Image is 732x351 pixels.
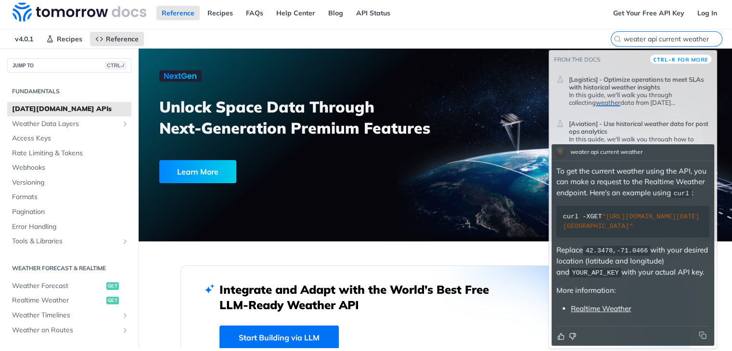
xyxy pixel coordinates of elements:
a: Start Building via LLM [219,326,339,350]
div: [Aviation] - Use historical weather data for post ops analytics [569,135,709,150]
div: weater api current weather [568,145,645,160]
span: From the docs [554,56,600,63]
p: Replace with your desired location (latitude and longitude) and with your actual API key. [556,245,709,278]
span: Recipes [57,35,82,43]
span: Realtime Weather [12,296,104,305]
span: for more [678,56,708,63]
h3: Unlock Space Data Through Next-Generation Premium Features [159,96,446,138]
button: Thumbs down [568,331,577,341]
span: get [106,282,119,290]
span: v4.0.1 [10,32,39,46]
kbd: CTRL-K [653,55,675,64]
a: Tools & LibrariesShow subpages for Tools & Libraries [7,234,131,249]
a: Access Keys [7,131,131,146]
span: weather [596,99,620,106]
a: Rate Limiting & Tokens [7,146,131,161]
img: Tomorrow.io Weather API Docs [13,2,146,22]
img: NextGen [159,70,202,82]
button: Show subpages for Weather on Routes [121,326,129,334]
span: 42.3478,-71.0466 [585,247,648,254]
svg: Search [614,35,621,43]
a: Log In [692,6,722,20]
a: Reference [90,32,144,46]
button: Show subpages for Tools & Libraries [121,238,129,245]
span: Rate Limiting & Tokens [12,149,129,158]
h2: Integrate and Adapt with the World’s Best Free LLM-Ready Weather API [219,282,503,313]
div: Learn More [159,160,236,183]
a: Webhooks [7,161,131,175]
span: Error Handling [12,222,129,232]
a: Formats [7,190,131,204]
header: [Aviation] - Use historical weather data for post ops analytics [569,116,709,135]
span: Weather on Routes [12,326,119,335]
span: [Aviation] - Use historical weather data for post ops analytics [569,120,709,135]
span: Webhooks [12,163,129,173]
a: Weather TimelinesShow subpages for Weather Timelines [7,308,131,323]
a: Pagination [7,205,131,219]
p: In this guide, we'll walk you through how to collect data from [DATE][DOMAIN_NAME] historical and... [569,135,709,150]
a: [Logistics] - Optimize operations to meet SLAs with historical weather insightsIn this guide, we'... [552,67,714,111]
span: get [106,297,119,304]
a: Recipes [202,6,238,20]
a: Realtime Weatherget [7,293,131,308]
span: Access Keys [12,134,129,143]
span: Formats [12,192,129,202]
span: [DATE][DOMAIN_NAME] APIs [12,104,129,114]
a: Weather on RoutesShow subpages for Weather on Routes [7,323,131,338]
p: In this guide, we'll walk you through collecting data from [DATE][DOMAIN_NAME] historical and bri... [569,91,709,106]
a: Weather Forecastget [7,279,131,293]
button: JUMP TOCTRL-/ [7,58,131,73]
span: "[URL][DOMAIN_NAME][DATE][GEOGRAPHIC_DATA]" [563,213,700,230]
span: curl [563,213,578,220]
a: Learn More [159,160,388,183]
span: YOUR_API_KEY [572,269,618,276]
a: Blog [323,6,348,20]
p: More information: [556,285,709,296]
span: curl [673,190,689,197]
span: Pagination [12,207,129,217]
p: To get the current weather using the API, you can make a request to the Realtime Weather endpoint... [556,166,709,199]
span: Reference [106,35,139,43]
h2: Fundamentals [7,87,131,96]
div: GET [563,212,703,231]
span: Weather Data Layers [12,119,119,129]
span: Tools & Libraries [12,237,119,246]
span: [Logistics] - Optimize operations to meet SLAs with historical weather insights [569,75,709,91]
a: Get Your Free API Key [608,6,690,20]
div: [Logistics] - Optimize operations to meet SLAs with historical weather insights [569,91,709,106]
span: Versioning [12,178,129,188]
a: Help Center [271,6,321,20]
span: CTRL-/ [105,62,126,69]
button: Copy to clipboard [696,331,709,339]
button: Show subpages for Weather Timelines [121,312,129,319]
button: Show subpages for Weather Data Layers [121,120,129,128]
a: API Status [351,6,396,20]
button: CTRL-Kfor more [650,54,712,64]
a: Recipes [41,32,88,46]
a: Error Handling [7,220,131,234]
a: FAQs [241,6,269,20]
a: [Aviation] - Use historical weather data for post ops analyticsIn this guide, we'll walk you thro... [552,112,714,155]
a: Versioning [7,175,131,190]
h2: Weather Forecast & realtime [7,264,131,273]
span: -X [582,213,590,220]
a: Realtime Weather [571,304,631,313]
a: [DATE][DOMAIN_NAME] APIs [7,102,131,116]
a: Reference [156,6,200,20]
span: Weather Forecast [12,281,104,291]
input: Search [624,35,722,43]
span: Weather Timelines [12,311,119,320]
a: Weather Data LayersShow subpages for Weather Data Layers [7,117,131,131]
button: Thumbs up [556,331,565,341]
header: [Logistics] - Optimize operations to meet SLAs with historical weather insights [569,72,709,91]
